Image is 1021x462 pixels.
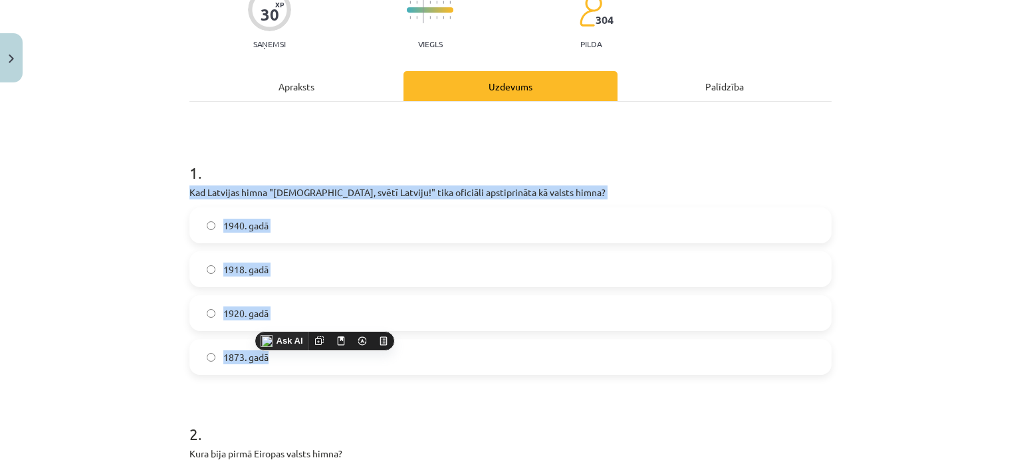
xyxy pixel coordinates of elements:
span: XP [275,1,284,8]
img: icon-short-line-57e1e144782c952c97e751825c79c345078a6d821885a25fce030b3d8c18986b.svg [449,1,451,4]
img: icon-close-lesson-0947bae3869378f0d4975bcd49f059093ad1ed9edebbc8119c70593378902aed.svg [9,55,14,63]
p: pilda [580,39,602,49]
div: Uzdevums [403,71,618,101]
span: 304 [596,14,614,26]
h1: 1 . [189,140,832,181]
div: 30 [261,5,279,24]
input: 1920. gadā [207,309,215,318]
img: icon-short-line-57e1e144782c952c97e751825c79c345078a6d821885a25fce030b3d8c18986b.svg [416,16,417,19]
img: icon-short-line-57e1e144782c952c97e751825c79c345078a6d821885a25fce030b3d8c18986b.svg [443,1,444,4]
input: 1940. gadā [207,221,215,230]
img: icon-short-line-57e1e144782c952c97e751825c79c345078a6d821885a25fce030b3d8c18986b.svg [429,1,431,4]
span: 1920. gadā [223,306,269,320]
img: icon-short-line-57e1e144782c952c97e751825c79c345078a6d821885a25fce030b3d8c18986b.svg [409,16,411,19]
img: icon-short-line-57e1e144782c952c97e751825c79c345078a6d821885a25fce030b3d8c18986b.svg [449,16,451,19]
img: icon-short-line-57e1e144782c952c97e751825c79c345078a6d821885a25fce030b3d8c18986b.svg [443,16,444,19]
h1: 2 . [189,402,832,443]
img: icon-short-line-57e1e144782c952c97e751825c79c345078a6d821885a25fce030b3d8c18986b.svg [429,16,431,19]
img: icon-short-line-57e1e144782c952c97e751825c79c345078a6d821885a25fce030b3d8c18986b.svg [436,1,437,4]
div: Palīdzība [618,71,832,101]
span: 1940. gadā [223,219,269,233]
p: Saņemsi [248,39,291,49]
span: 1918. gadā [223,263,269,277]
input: 1918. gadā [207,265,215,274]
img: icon-short-line-57e1e144782c952c97e751825c79c345078a6d821885a25fce030b3d8c18986b.svg [436,16,437,19]
div: Apraksts [189,71,403,101]
p: Kad Latvijas himna "[DEMOGRAPHIC_DATA], svētī Latviju!" tika oficiāli apstiprināta kā valsts himna? [189,185,832,199]
img: icon-short-line-57e1e144782c952c97e751825c79c345078a6d821885a25fce030b3d8c18986b.svg [416,1,417,4]
p: Viegls [418,39,443,49]
span: 1873. gadā [223,350,269,364]
input: 1873. gadā [207,353,215,362]
p: Kura bija pirmā Eiropas valsts himna? [189,447,832,461]
img: icon-short-line-57e1e144782c952c97e751825c79c345078a6d821885a25fce030b3d8c18986b.svg [409,1,411,4]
